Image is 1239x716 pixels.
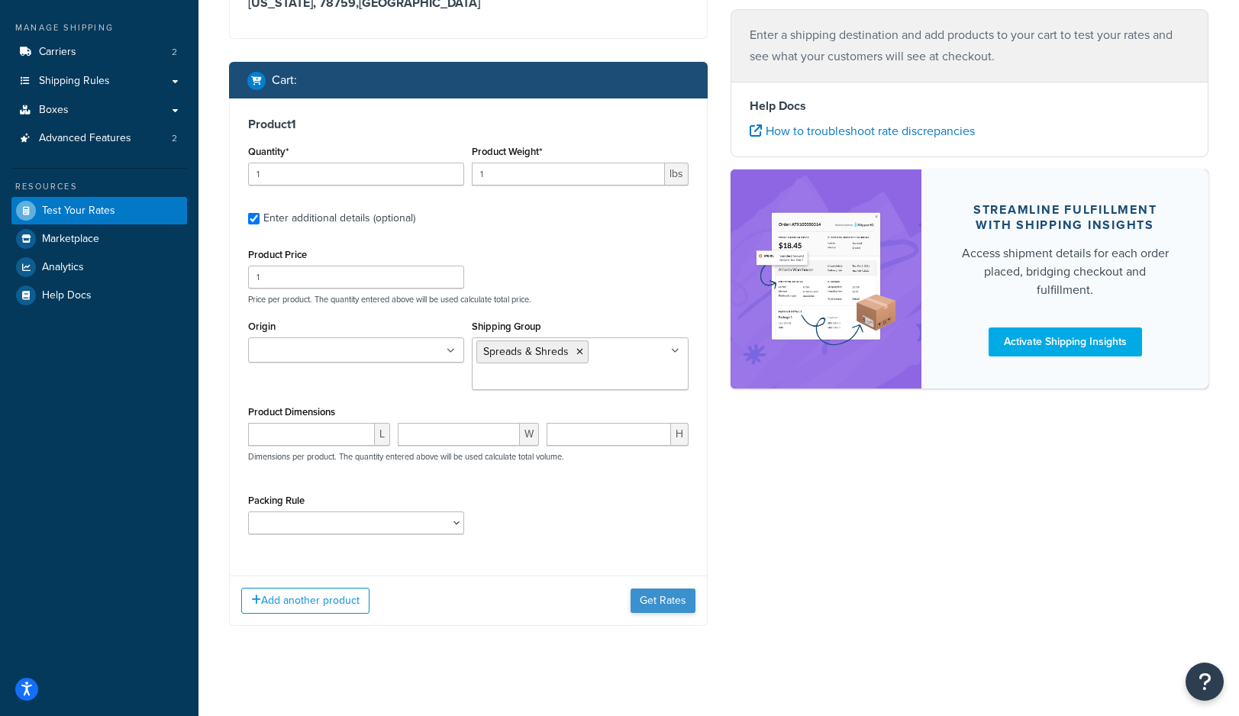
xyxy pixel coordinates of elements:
[39,104,69,117] span: Boxes
[750,97,1190,115] h4: Help Docs
[1186,663,1224,701] button: Open Resource Center
[248,495,305,506] label: Packing Rule
[244,294,692,305] p: Price per product. The quantity entered above will be used calculate total price.
[472,321,541,332] label: Shipping Group
[248,117,689,132] h3: Product 1
[989,327,1142,356] a: Activate Shipping Insights
[11,225,187,253] a: Marketplace
[241,588,369,614] button: Add another product
[665,163,689,185] span: lbs
[483,343,569,360] span: Spreads & Shreds
[750,122,975,140] a: How to troubleshoot rate discrepancies
[11,180,187,193] div: Resources
[11,253,187,281] a: Analytics
[472,163,664,185] input: 0.00
[11,21,187,34] div: Manage Shipping
[172,46,177,59] span: 2
[671,423,689,446] span: H
[248,163,464,185] input: 0
[958,202,1172,233] div: Streamline Fulfillment with Shipping Insights
[244,451,564,462] p: Dimensions per product. The quantity entered above will be used calculate total volume.
[631,589,695,613] button: Get Rates
[42,289,92,302] span: Help Docs
[11,124,187,153] a: Advanced Features2
[248,146,289,157] label: Quantity*
[11,282,187,309] a: Help Docs
[11,38,187,66] a: Carriers2
[11,197,187,224] a: Test Your Rates
[39,75,110,88] span: Shipping Rules
[472,146,542,157] label: Product Weight*
[248,406,335,418] label: Product Dimensions
[520,423,539,446] span: W
[39,46,76,59] span: Carriers
[42,205,115,218] span: Test Your Rates
[248,321,276,332] label: Origin
[263,208,415,229] div: Enter additional details (optional)
[172,132,177,145] span: 2
[248,213,260,224] input: Enter additional details (optional)
[42,261,84,274] span: Analytics
[11,124,187,153] li: Advanced Features
[750,24,1190,67] p: Enter a shipping destination and add products to your cart to test your rates and see what your c...
[958,244,1172,299] div: Access shipment details for each order placed, bridging checkout and fulfillment.
[11,96,187,124] a: Boxes
[272,73,297,87] h2: Cart :
[11,38,187,66] li: Carriers
[39,132,131,145] span: Advanced Features
[11,67,187,95] a: Shipping Rules
[248,249,307,260] label: Product Price
[753,192,899,366] img: feature-image-si-e24932ea9b9fcd0ff835db86be1ff8d589347e8876e1638d903ea230a36726be.png
[42,233,99,246] span: Marketplace
[375,423,390,446] span: L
